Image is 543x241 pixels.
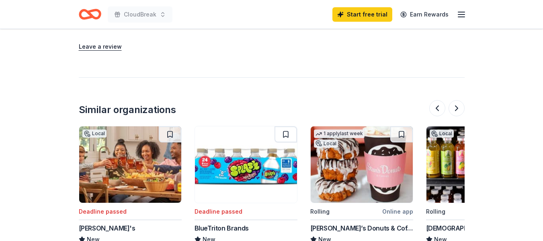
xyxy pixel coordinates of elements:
[310,223,413,233] div: [PERSON_NAME]’s Donuts & Coffee
[311,126,413,203] img: Image for Stan’s Donuts & Coffee
[79,5,101,24] a: Home
[79,42,122,51] button: Leave a review
[426,207,445,216] div: Rolling
[195,207,242,216] div: Deadline passed
[79,223,135,233] div: [PERSON_NAME]'s
[426,223,529,233] div: [DEMOGRAPHIC_DATA]'s Brew Kombucha
[79,126,181,203] img: Image for Milo's
[195,223,249,233] div: BlueTriton Brands
[310,207,330,216] div: Rolling
[124,10,156,19] span: CloudBreak
[79,207,127,216] div: Deadline passed
[395,7,453,22] a: Earn Rewards
[426,126,529,203] img: Image for Buddha's Brew Kombucha
[82,130,107,138] div: Local
[314,130,365,138] div: 1 apply last week
[79,103,176,116] div: Similar organizations
[332,7,392,22] a: Start free trial
[108,6,172,23] button: CloudBreak
[195,126,297,203] img: Image for BlueTriton Brands
[314,140,338,148] div: Local
[382,206,413,216] div: Online app
[430,130,454,138] div: Local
